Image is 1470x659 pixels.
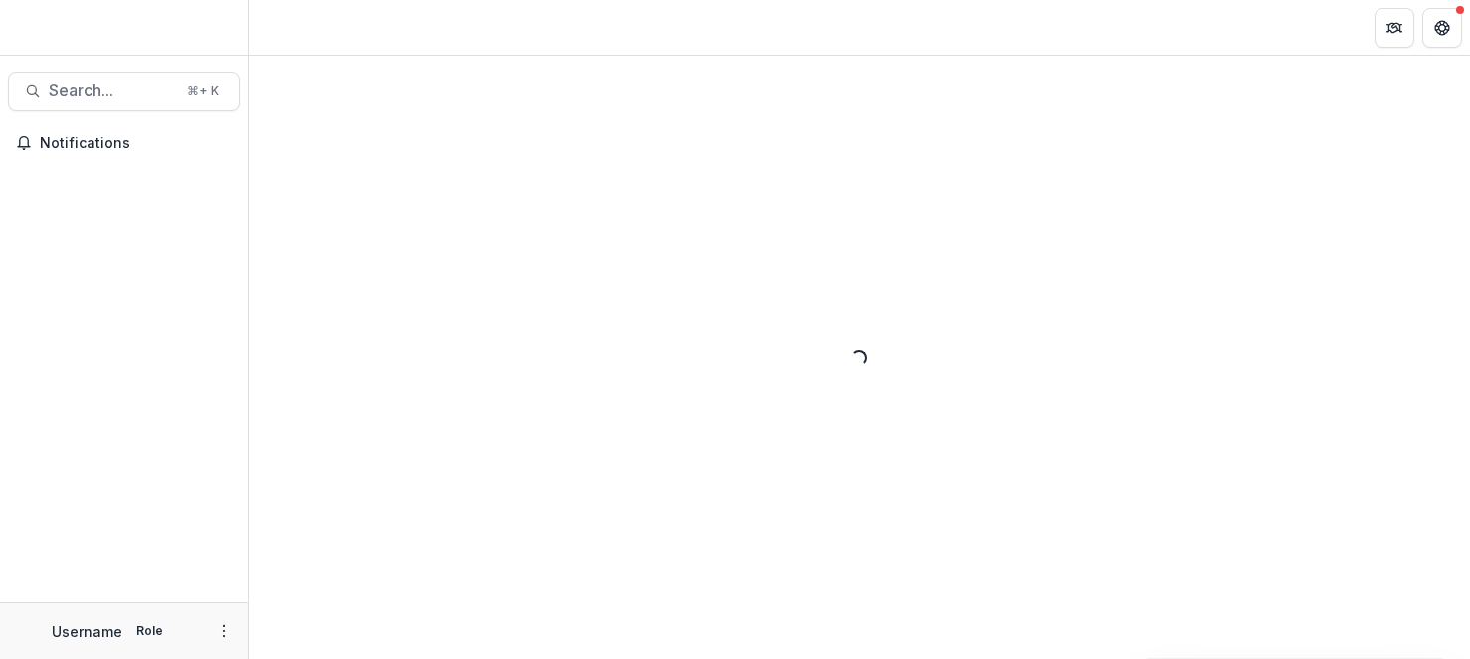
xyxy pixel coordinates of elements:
[183,81,223,102] div: ⌘ + K
[130,622,169,640] p: Role
[8,127,240,159] button: Notifications
[49,82,175,100] span: Search...
[52,621,122,642] p: Username
[1375,8,1414,48] button: Partners
[8,72,240,111] button: Search...
[212,619,236,643] button: More
[40,135,232,152] span: Notifications
[1422,8,1462,48] button: Get Help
